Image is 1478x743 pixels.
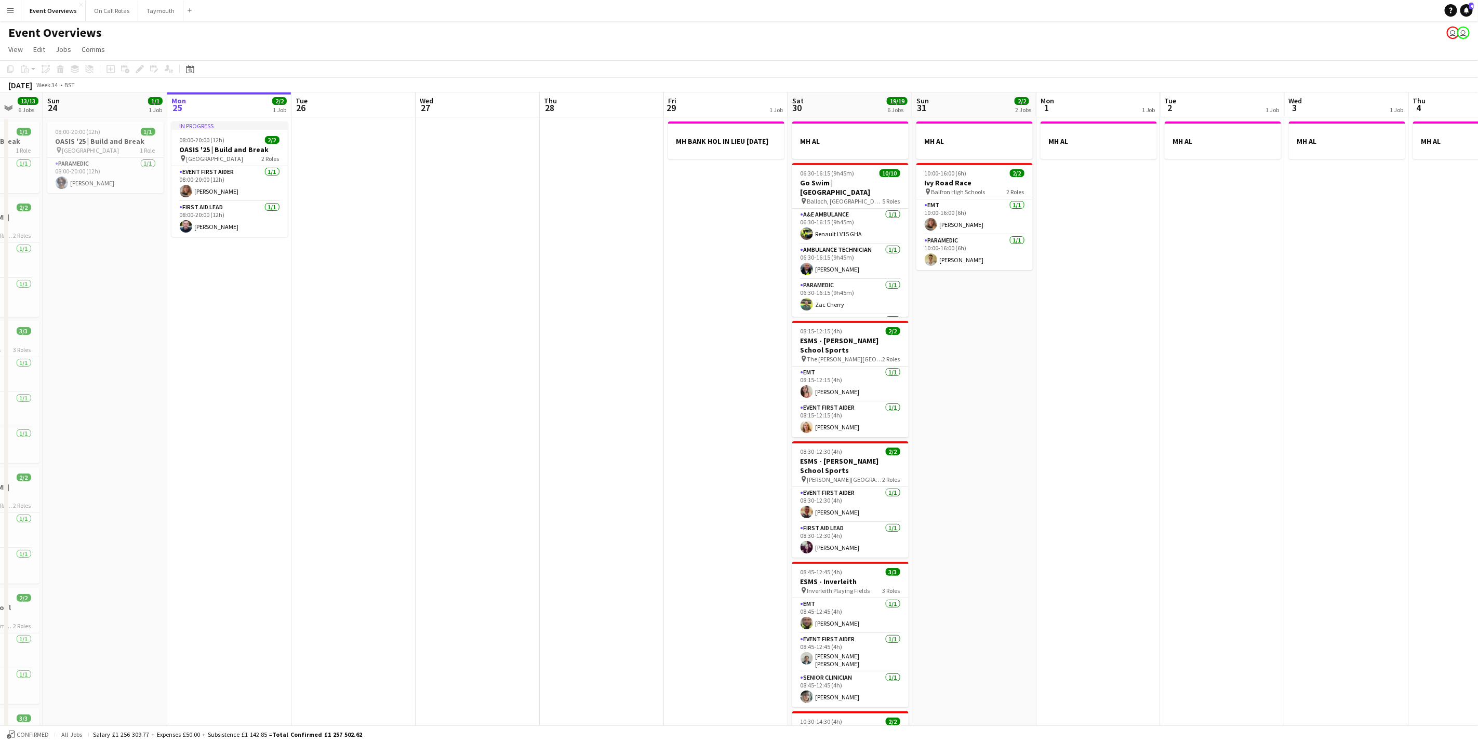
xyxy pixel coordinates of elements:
h1: Event Overviews [8,25,102,40]
h3: ESMS - Inverleith [792,577,909,586]
div: In progress [171,121,288,130]
div: 6 Jobs [887,106,907,114]
h3: MH AL [1165,137,1281,146]
span: 1 Role [16,146,31,154]
h3: ESMS - [PERSON_NAME] School Sports [792,336,909,355]
app-card-role: Paramedic1/110:00-16:00 (6h)[PERSON_NAME] [916,235,1033,270]
app-card-role: Event First Aider1/108:45-12:45 (4h)[PERSON_NAME] [PERSON_NAME] [792,633,909,672]
div: 08:15-12:15 (4h)2/2ESMS - [PERSON_NAME] School Sports The [PERSON_NAME][GEOGRAPHIC_DATA]2 RolesEM... [792,321,909,437]
span: 4 [1412,102,1426,114]
span: 08:00-20:00 (12h) [56,128,101,136]
span: Edit [33,45,45,54]
span: [GEOGRAPHIC_DATA] [187,155,244,163]
span: 1/1 [141,128,155,136]
app-card-role: Senior Clinician1/108:45-12:45 (4h)[PERSON_NAME] [792,672,909,707]
app-card-role: Paramedic1/106:30-16:15 (9h45m)Zac Cherry [792,279,909,315]
a: Jobs [51,43,75,56]
app-job-card: 08:30-12:30 (4h)2/2ESMS - [PERSON_NAME] School Sports [PERSON_NAME][GEOGRAPHIC_DATA]2 RolesEvent ... [792,441,909,558]
h3: Ivy Road Race [916,178,1033,187]
a: Comms [77,43,109,56]
span: Thu [544,96,557,105]
span: Jobs [56,45,71,54]
div: 6 Jobs [18,106,38,114]
app-job-card: 08:00-20:00 (12h)1/1OASIS '25 | Build and Break [GEOGRAPHIC_DATA]1 RoleParamedic1/108:00-20:00 (1... [47,121,164,193]
span: 28 [542,102,557,114]
span: 06:30-16:15 (9h45m) [801,169,855,177]
app-job-card: MH AL [1041,121,1157,159]
span: Balfron High Schools [931,188,986,196]
h3: MH AL [1041,137,1157,146]
span: 3/3 [886,568,900,576]
span: View [8,45,23,54]
span: Sun [47,96,60,105]
app-card-role: Paramedic1/108:00-20:00 (12h)[PERSON_NAME] [47,158,164,193]
h3: MH AL [1289,137,1405,146]
app-job-card: 10:00-16:00 (6h)2/2Ivy Road Race Balfron High Schools2 RolesEMT1/110:00-16:00 (6h)[PERSON_NAME]Pa... [916,163,1033,270]
button: Taymouth [138,1,183,21]
app-job-card: 08:45-12:45 (4h)3/3ESMS - Inverleith Inverleith Playing Fields3 RolesEMT1/108:45-12:45 (4h)[PERSO... [792,562,909,707]
div: 1 Job [769,106,783,114]
app-job-card: MH AL [1289,121,1405,159]
span: 2 [1163,102,1177,114]
span: 08:15-12:15 (4h) [801,327,843,335]
span: Mon [1041,96,1054,105]
span: 2/2 [886,448,900,455]
button: Confirmed [5,729,50,740]
app-card-role: Event First Aider1/108:15-12:15 (4h)[PERSON_NAME] [792,402,909,437]
div: [DATE] [8,80,32,90]
span: 3 [1287,102,1302,114]
span: 10:00-16:00 (6h) [925,169,967,177]
span: Week 34 [34,81,60,89]
span: 31 [915,102,929,114]
button: On Call Rotas [86,1,138,21]
a: View [4,43,27,56]
span: 2 Roles [262,155,279,163]
span: 25 [170,102,186,114]
app-job-card: 06:30-16:15 (9h45m)10/10Go Swim | [GEOGRAPHIC_DATA] Balloch, [GEOGRAPHIC_DATA]5 RolesA&E Ambulanc... [792,163,909,317]
app-card-role: First Aid Lead1/108:00-20:00 (12h)[PERSON_NAME] [171,201,288,237]
span: 3/3 [17,714,31,722]
span: 5 Roles [883,197,900,205]
h3: OASIS '25 | Build and Break [47,137,164,146]
app-card-role: Event First Aider6/6 [792,315,909,425]
span: [GEOGRAPHIC_DATA] [62,146,119,154]
span: 2/2 [886,718,900,725]
div: BST [64,81,75,89]
app-card-role: EMT1/108:15-12:15 (4h)[PERSON_NAME] [792,367,909,402]
span: 1/1 [17,128,31,136]
span: 2/2 [265,136,279,144]
span: 3 Roles [883,587,900,595]
app-card-role: EMT1/110:00-16:00 (6h)[PERSON_NAME] [916,199,1033,235]
span: Confirmed [17,731,49,738]
h3: Go Swim | [GEOGRAPHIC_DATA] [792,178,909,197]
app-card-role: EMT1/108:45-12:45 (4h)[PERSON_NAME] [792,598,909,633]
span: 2 Roles [1007,188,1024,196]
div: MH AL [916,121,1033,159]
span: Tue [1165,96,1177,105]
h3: MH BANK HOL IN LIEU [DATE] [668,137,784,146]
span: Inverleith Playing Fields [807,587,870,595]
span: Balloch, [GEOGRAPHIC_DATA] [807,197,883,205]
app-job-card: MH AL [1165,121,1281,159]
app-card-role: A&E Ambulance1/106:30-16:15 (9h45m)Renault LV15 GHA [792,209,909,244]
span: 08:30-12:30 (4h) [801,448,843,455]
span: Tue [296,96,308,105]
span: 1/1 [148,97,163,105]
span: Sat [792,96,804,105]
span: 08:00-20:00 (12h) [180,136,225,144]
span: 1 [1039,102,1054,114]
span: 2 Roles [883,476,900,483]
div: Salary £1 256 309.77 + Expenses £50.00 + Subsistence £1 142.85 = [93,731,362,738]
span: 19/19 [887,97,908,105]
app-job-card: MH AL [792,121,909,159]
span: Wed [1289,96,1302,105]
span: 4 [1469,3,1474,9]
h3: ESMS - [PERSON_NAME] School Sports [792,456,909,475]
app-job-card: MH BANK HOL IN LIEU [DATE] [668,121,784,159]
div: 1 Job [149,106,162,114]
span: 24 [46,102,60,114]
a: 4 [1460,4,1473,17]
span: Thu [1413,96,1426,105]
